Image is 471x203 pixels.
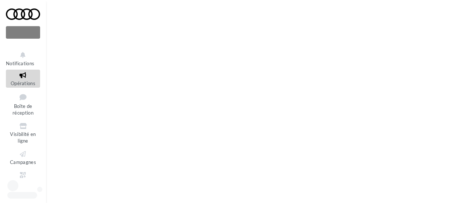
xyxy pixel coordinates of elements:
a: Médiathèque [6,169,40,188]
span: Visibilité en ligne [10,131,36,144]
span: Campagnes [10,159,36,165]
span: Opérations [11,80,35,86]
div: Nouvelle campagne [6,26,40,39]
a: Boîte de réception [6,91,40,118]
a: Visibilité en ligne [6,120,40,146]
span: Boîte de réception [13,103,33,116]
a: Campagnes [6,148,40,167]
a: Opérations [6,70,40,88]
span: Notifications [6,60,34,66]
